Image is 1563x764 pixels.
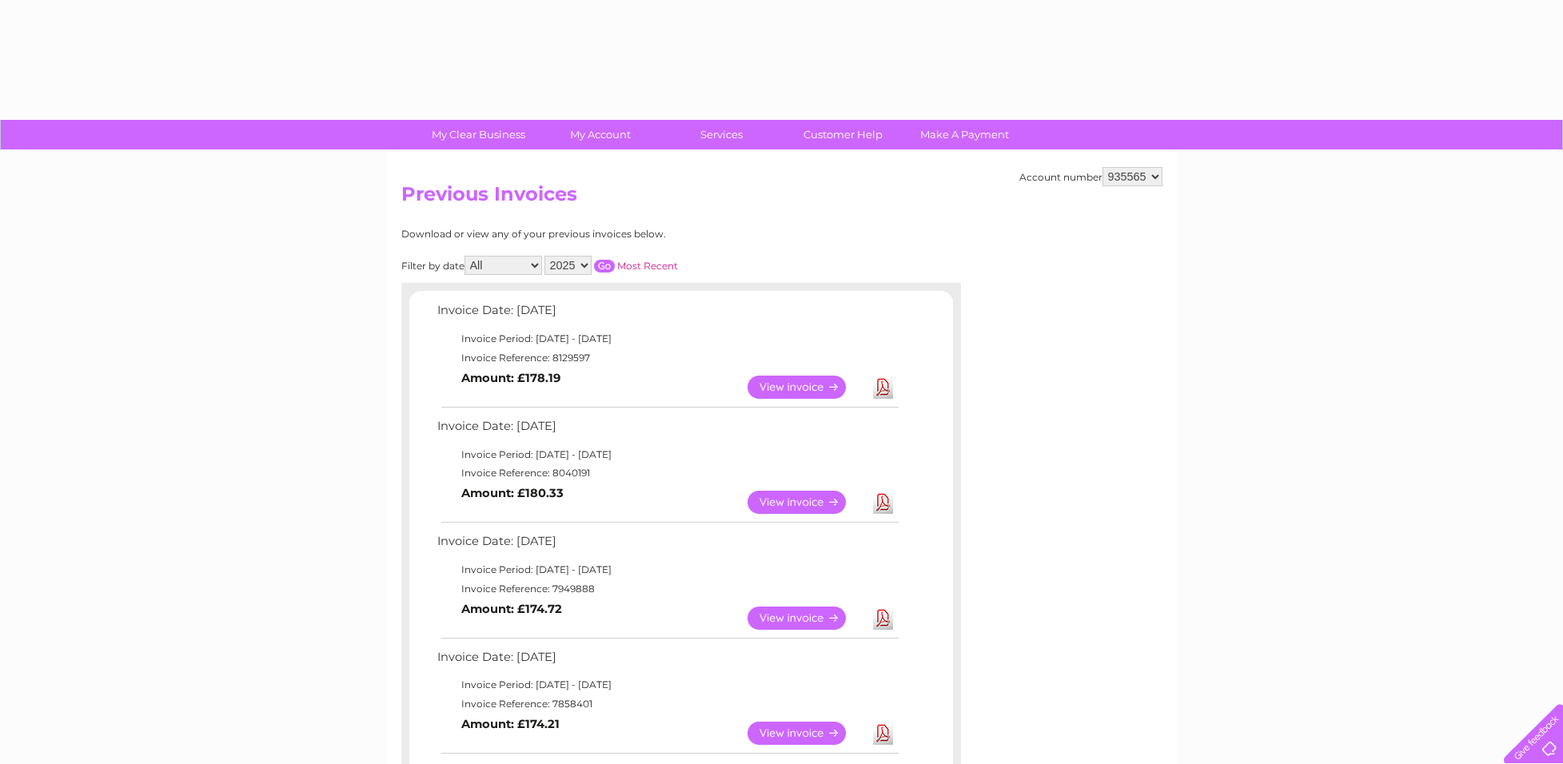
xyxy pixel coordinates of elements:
b: Amount: £178.19 [461,371,560,385]
td: Invoice Date: [DATE] [433,416,901,445]
a: View [748,491,865,514]
b: Amount: £174.72 [461,602,562,616]
a: Download [873,607,893,630]
a: My Account [534,120,666,149]
div: Download or view any of your previous invoices below. [401,229,821,240]
td: Invoice Reference: 8129597 [433,348,901,368]
a: Customer Help [777,120,909,149]
a: Make A Payment [899,120,1031,149]
div: Filter by date [401,256,821,275]
td: Invoice Period: [DATE] - [DATE] [433,329,901,348]
td: Invoice Date: [DATE] [433,300,901,329]
td: Invoice Period: [DATE] - [DATE] [433,560,901,579]
td: Invoice Period: [DATE] - [DATE] [433,675,901,694]
a: Services [656,120,787,149]
td: Invoice Reference: 7949888 [433,579,901,599]
b: Amount: £180.33 [461,486,564,500]
div: Account number [1019,167,1162,186]
b: Amount: £174.21 [461,717,560,731]
a: Download [873,376,893,399]
a: View [748,722,865,745]
td: Invoice Period: [DATE] - [DATE] [433,445,901,464]
a: Download [873,491,893,514]
h2: Previous Invoices [401,183,1162,213]
td: Invoice Date: [DATE] [433,531,901,560]
a: View [748,607,865,630]
td: Invoice Reference: 8040191 [433,464,901,483]
td: Invoice Date: [DATE] [433,647,901,676]
a: Download [873,722,893,745]
td: Invoice Reference: 7858401 [433,694,901,714]
a: My Clear Business [413,120,544,149]
a: Most Recent [617,260,678,272]
a: View [748,376,865,399]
